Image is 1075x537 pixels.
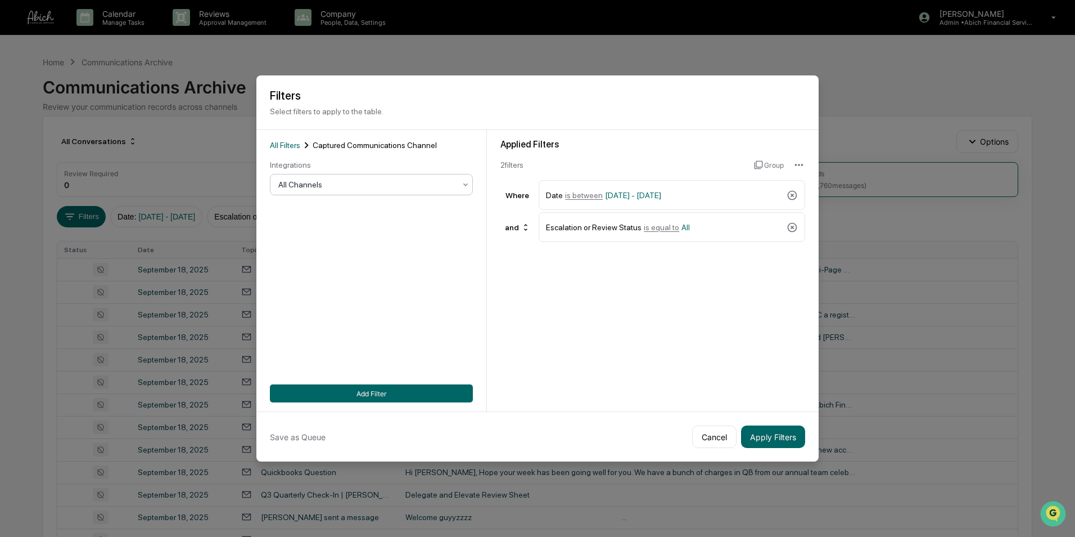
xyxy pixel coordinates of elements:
button: Apply Filters [741,426,805,448]
button: Cancel [692,426,737,448]
span: Preclearance [22,142,73,153]
button: Start new chat [191,89,205,103]
p: How can we help? [11,24,205,42]
button: Add Filter [270,384,473,402]
span: is equal to [644,223,679,232]
a: Powered byPylon [79,190,136,199]
div: and [500,218,535,236]
span: Attestations [93,142,139,153]
img: 1746055101610-c473b297-6a78-478c-a979-82029cc54cd1 [11,86,31,106]
span: is between [565,191,603,200]
a: 🖐️Preclearance [7,137,77,158]
span: Pylon [112,191,136,199]
div: Where [500,191,534,200]
h2: Filters [270,89,805,102]
iframe: Open customer support [1039,500,1069,530]
div: 🔎 [11,164,20,173]
div: We're available if you need us! [38,97,142,106]
div: Applied Filters [500,139,805,150]
button: Group [754,156,784,174]
span: [DATE] - [DATE] [605,191,661,200]
span: All [681,223,690,232]
span: Data Lookup [22,163,71,174]
div: Integrations [270,160,473,169]
a: 🗄️Attestations [77,137,144,158]
div: Start new chat [38,86,184,97]
div: 🖐️ [11,143,20,152]
span: All Filters [270,141,300,150]
button: Save as Queue [270,426,326,448]
p: Select filters to apply to the table. [270,107,805,116]
a: 🔎Data Lookup [7,159,75,179]
div: Escalation or Review Status [546,217,782,237]
div: 🗄️ [82,143,91,152]
div: 2 filter s [500,160,745,169]
span: Captured Communications Channel [313,141,437,150]
div: Date [546,185,782,205]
